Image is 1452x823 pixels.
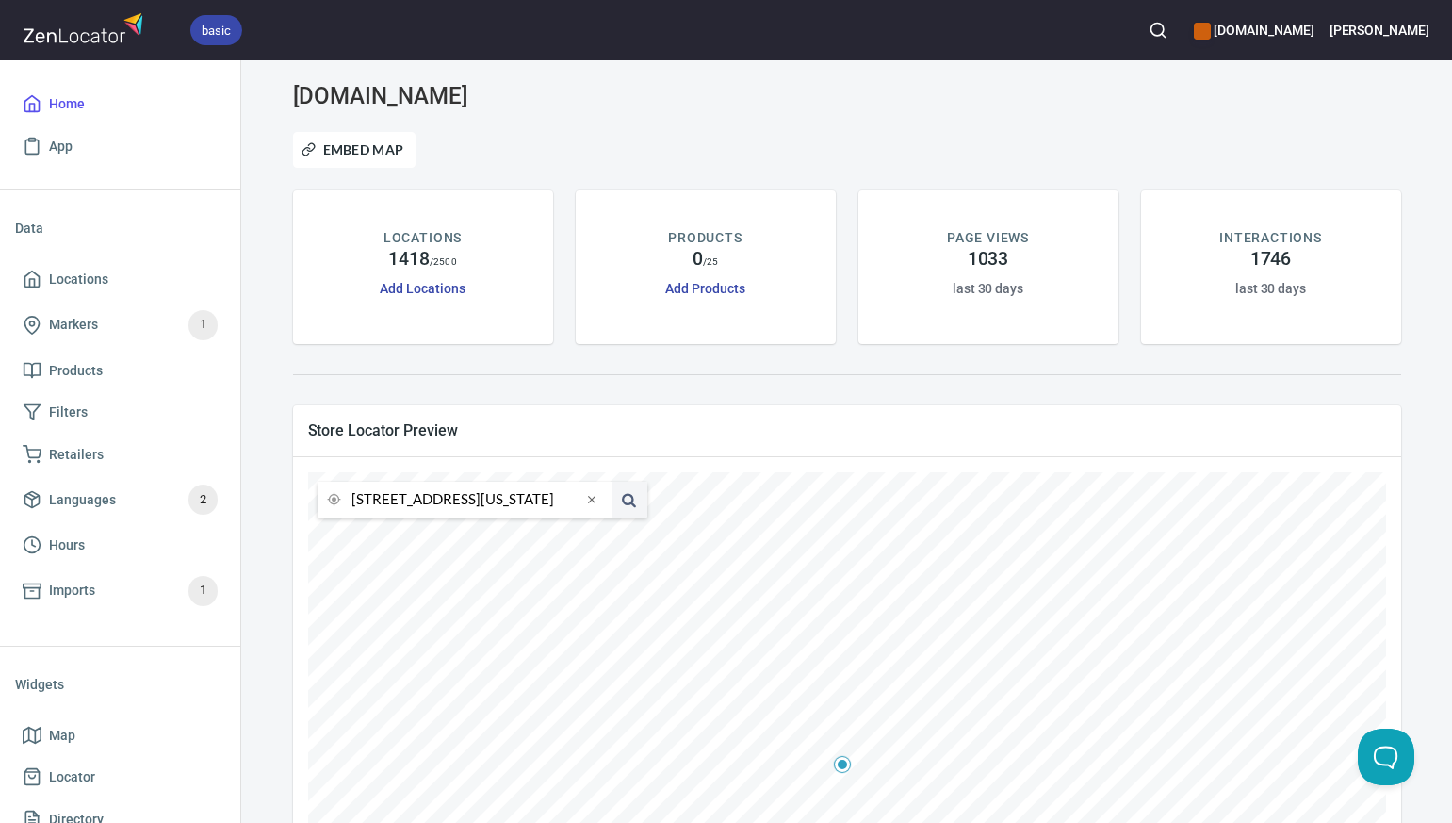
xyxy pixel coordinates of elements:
button: Search [1137,9,1179,51]
h6: [DOMAIN_NAME] [1194,20,1313,41]
span: 1 [188,580,218,601]
a: App [15,125,225,168]
a: Markers1 [15,301,225,350]
span: Embed Map [305,139,404,161]
span: 1 [188,314,218,336]
h6: [PERSON_NAME] [1330,20,1429,41]
span: Languages [49,488,116,512]
h6: last 30 days [1235,278,1306,299]
li: Widgets [15,662,225,707]
iframe: Help Scout Beacon - Open [1358,729,1414,785]
p: / 25 [703,255,718,269]
li: Data [15,206,225,251]
a: Retailers [15,434,225,476]
span: Map [49,724,75,748]
p: PAGE VIEWS [947,228,1029,248]
span: Locations [49,268,108,291]
img: zenlocator [23,8,149,48]
h4: 1033 [968,248,1009,271]
a: Add Products [665,281,744,296]
div: Manage your apps [1194,9,1313,51]
h3: [DOMAIN_NAME] [293,83,647,109]
span: Home [49,92,85,116]
a: Map [15,715,225,757]
span: 2 [188,489,218,511]
a: Locator [15,756,225,798]
span: Markers [49,313,98,337]
a: Filters [15,391,225,434]
p: PRODUCTS [668,228,742,248]
a: Hours [15,524,225,567]
h4: 1746 [1250,248,1292,271]
span: Locator [49,765,95,789]
span: Imports [49,579,95,602]
a: Add Locations [380,281,465,296]
a: Imports1 [15,567,225,616]
button: Embed Map [293,132,416,168]
input: city or postal code [351,482,581,518]
p: LOCATIONS [383,228,462,248]
a: Languages2 [15,475,225,524]
button: color-CE600E [1194,23,1211,40]
span: Filters [49,401,88,424]
span: Store Locator Preview [308,420,1386,440]
p: / 2500 [430,255,457,269]
span: basic [190,21,242,41]
button: [PERSON_NAME] [1330,9,1429,51]
span: Hours [49,534,85,557]
span: Retailers [49,443,104,467]
a: Home [15,83,225,125]
a: Products [15,350,225,392]
p: INTERACTIONS [1219,228,1322,248]
a: Locations [15,258,225,301]
h4: 1418 [388,248,430,271]
div: basic [190,15,242,45]
span: Products [49,359,103,383]
h6: last 30 days [953,278,1023,299]
span: App [49,135,73,158]
h4: 0 [693,248,703,271]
